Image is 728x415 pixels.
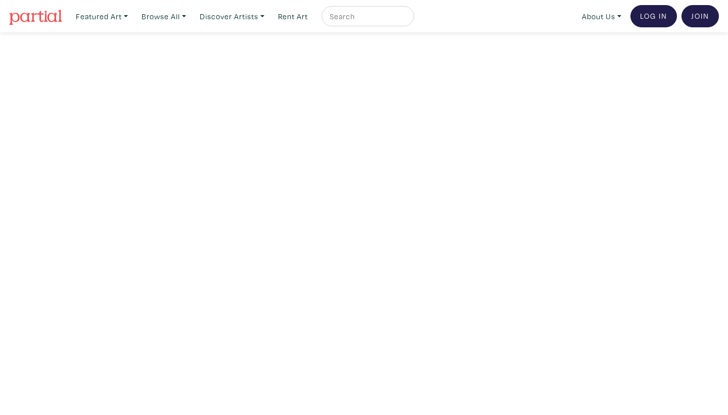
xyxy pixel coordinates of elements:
a: Log In [630,5,677,27]
a: Discover Artists [195,6,269,27]
a: Browse All [137,6,191,27]
a: About Us [577,6,626,27]
a: Featured Art [71,6,132,27]
input: Search [329,10,404,23]
a: Join [681,5,719,27]
a: Rent Art [274,6,312,27]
